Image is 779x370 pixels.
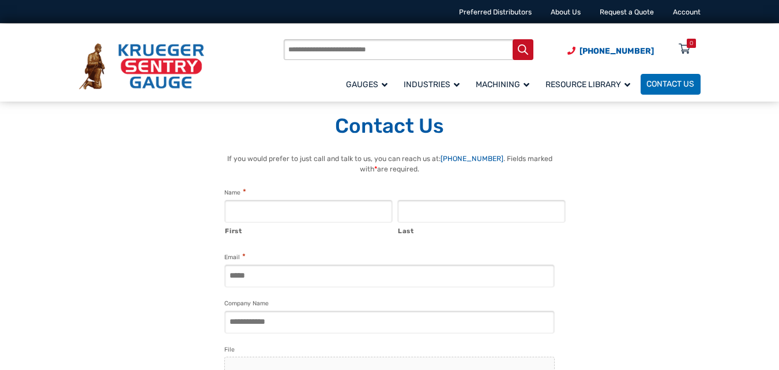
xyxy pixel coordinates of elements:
label: Last [398,223,566,236]
h1: Contact Us [79,114,701,139]
label: First [225,223,393,236]
img: Krueger Sentry Gauge [79,43,204,89]
span: [PHONE_NUMBER] [579,46,654,56]
span: Contact Us [646,80,694,89]
span: Machining [476,80,529,89]
label: Email [224,252,245,263]
span: Industries [404,80,460,89]
a: About Us [551,8,581,16]
a: Contact Us [641,74,701,95]
a: Request a Quote [600,8,654,16]
a: Phone Number (920) 434-8860 [567,45,654,57]
span: Gauges [346,80,387,89]
a: Machining [470,72,540,96]
div: 0 [690,39,693,48]
a: Industries [398,72,470,96]
legend: Name [224,187,246,198]
a: Gauges [340,72,398,96]
label: File [224,345,235,355]
a: [PHONE_NUMBER] [441,155,503,163]
a: Resource Library [540,72,641,96]
a: Account [673,8,701,16]
a: Preferred Distributors [459,8,532,16]
p: If you would prefer to just call and talk to us, you can reach us at: . Fields marked with are re... [213,154,566,175]
span: Resource Library [545,80,630,89]
label: Company Name [224,298,269,309]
